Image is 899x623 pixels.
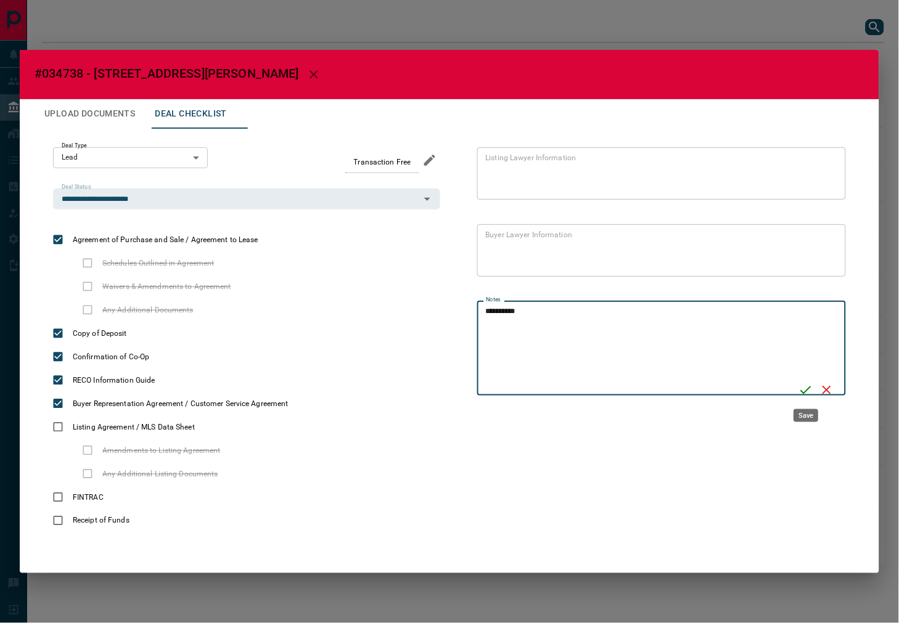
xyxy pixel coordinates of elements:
[99,445,224,456] span: Amendments to Listing Agreement
[70,328,130,339] span: Copy of Deposit
[145,99,237,129] button: Deal Checklist
[419,190,436,208] button: Open
[486,229,832,271] textarea: text field
[816,380,837,401] button: Cancel
[419,150,440,171] button: edit
[486,152,832,194] textarea: text field
[794,409,819,422] div: Save
[486,306,791,390] textarea: text field
[99,468,221,479] span: Any Additional Listing Documents
[99,281,234,292] span: Waivers & Amendments to Agreement
[53,147,208,168] div: Lead
[70,492,107,503] span: FINTRAC
[70,234,261,245] span: Agreement of Purchase and Sale / Agreement to Lease
[99,258,218,269] span: Schedules Outlined in Agreement
[70,351,152,362] span: Confirmation of Co-Op
[99,304,197,316] span: Any Additional Documents
[62,183,91,191] label: Deal Status
[795,380,816,401] button: Save
[70,515,133,526] span: Receipt of Funds
[70,375,158,386] span: RECO Information Guide
[35,99,145,129] button: Upload Documents
[70,398,292,409] span: Buyer Representation Agreement / Customer Service Agreement
[62,142,87,150] label: Deal Type
[70,421,198,433] span: Listing Agreement / MLS Data Sheet
[35,66,299,81] span: #034738 - [STREET_ADDRESS][PERSON_NAME]
[486,296,501,304] label: Notes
